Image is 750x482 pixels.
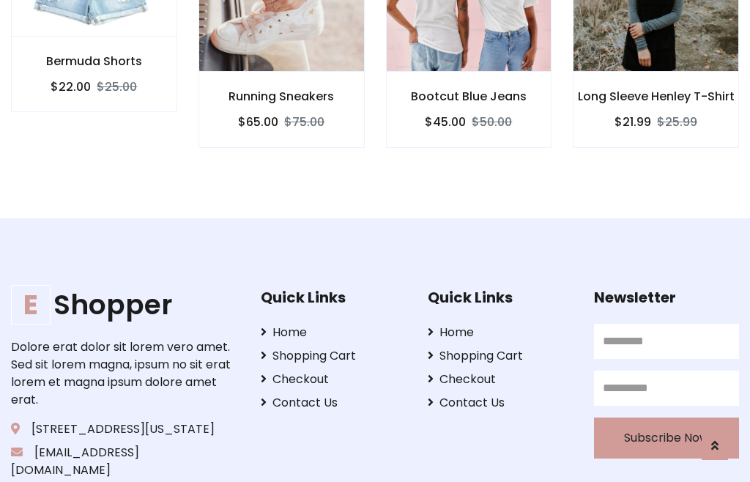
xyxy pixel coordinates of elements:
del: $50.00 [472,114,512,130]
p: [STREET_ADDRESS][US_STATE] [11,420,238,438]
del: $75.00 [284,114,324,130]
a: Shopping Cart [261,347,406,365]
h6: Bootcut Blue Jeans [387,89,552,103]
a: Contact Us [261,394,406,412]
del: $25.99 [657,114,697,130]
a: Checkout [428,371,573,388]
a: Home [261,324,406,341]
a: Shopping Cart [428,347,573,365]
button: Subscribe Now [594,418,739,459]
a: Contact Us [428,394,573,412]
h6: Running Sneakers [199,89,364,103]
h6: Long Sleeve Henley T-Shirt [573,89,738,103]
a: Home [428,324,573,341]
h6: $45.00 [425,115,466,129]
h5: Newsletter [594,289,739,306]
a: Checkout [261,371,406,388]
span: E [11,285,51,325]
p: [EMAIL_ADDRESS][DOMAIN_NAME] [11,444,238,479]
a: EShopper [11,289,238,322]
h1: Shopper [11,289,238,322]
h6: $65.00 [238,115,278,129]
h6: $21.99 [615,115,651,129]
del: $25.00 [97,78,137,95]
h5: Quick Links [428,289,573,306]
h6: $22.00 [51,80,91,94]
h6: Bermuda Shorts [12,54,177,68]
p: Dolore erat dolor sit lorem vero amet. Sed sit lorem magna, ipsum no sit erat lorem et magna ipsu... [11,338,238,409]
h5: Quick Links [261,289,406,306]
